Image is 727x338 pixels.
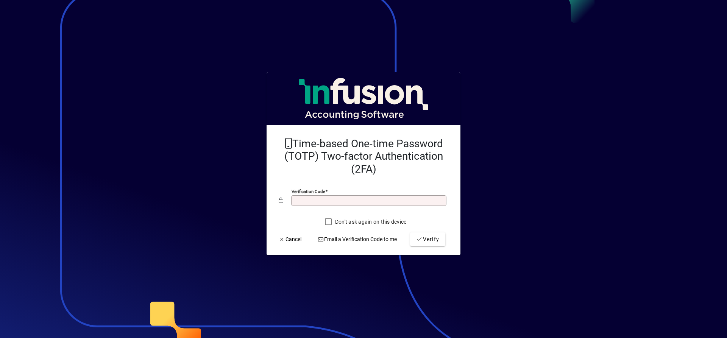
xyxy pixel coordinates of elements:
[279,137,448,176] h2: Time-based One-time Password (TOTP) Two-factor Authentication (2FA)
[279,235,301,243] span: Cancel
[318,235,397,243] span: Email a Verification Code to me
[315,232,400,246] button: Email a Verification Code to me
[334,218,407,226] label: Don't ask again on this device
[410,232,445,246] button: Verify
[416,235,439,243] span: Verify
[276,232,304,246] button: Cancel
[292,189,325,194] mat-label: Verification code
